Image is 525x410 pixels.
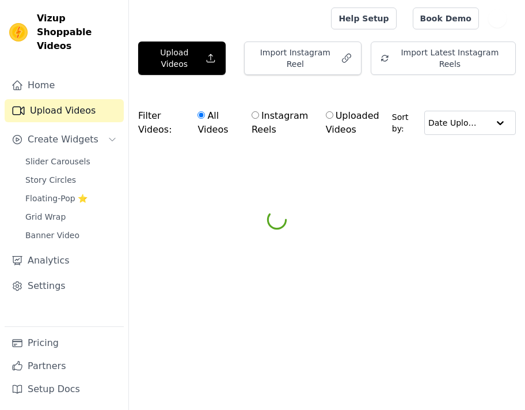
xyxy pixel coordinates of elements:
[25,193,87,204] span: Floating-Pop ⭐
[18,209,124,225] a: Grid Wrap
[25,156,90,167] span: Slider Carousels
[18,190,124,206] a: Floating-Pop ⭐
[18,172,124,188] a: Story Circles
[244,42,362,75] button: Import Instagram Reel
[197,108,235,137] label: All Videos
[5,274,124,298] a: Settings
[371,42,516,75] button: Import Latest Instagram Reels
[5,74,124,97] a: Home
[5,355,124,378] a: Partners
[392,111,516,135] div: Sort by:
[138,103,392,143] div: Filter Videos:
[5,249,124,272] a: Analytics
[251,108,310,137] label: Instagram Reels
[18,153,124,170] a: Slider Carousels
[18,227,124,243] a: Banner Video
[331,7,396,29] a: Help Setup
[5,99,124,122] a: Upload Videos
[326,111,333,119] input: Uploaded Videos
[325,108,386,137] label: Uploaded Videos
[5,378,124,401] a: Setup Docs
[25,211,66,223] span: Grid Wrap
[28,133,98,146] span: Create Widgets
[5,128,124,151] button: Create Widgets
[197,111,205,119] input: All Videos
[25,230,79,241] span: Banner Video
[5,332,124,355] a: Pricing
[25,174,76,186] span: Story Circles
[37,12,119,53] span: Vizup Shoppable Videos
[138,42,226,75] button: Upload Videos
[413,7,479,29] a: Book Demo
[252,111,259,119] input: Instagram Reels
[9,23,28,42] img: Vizup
